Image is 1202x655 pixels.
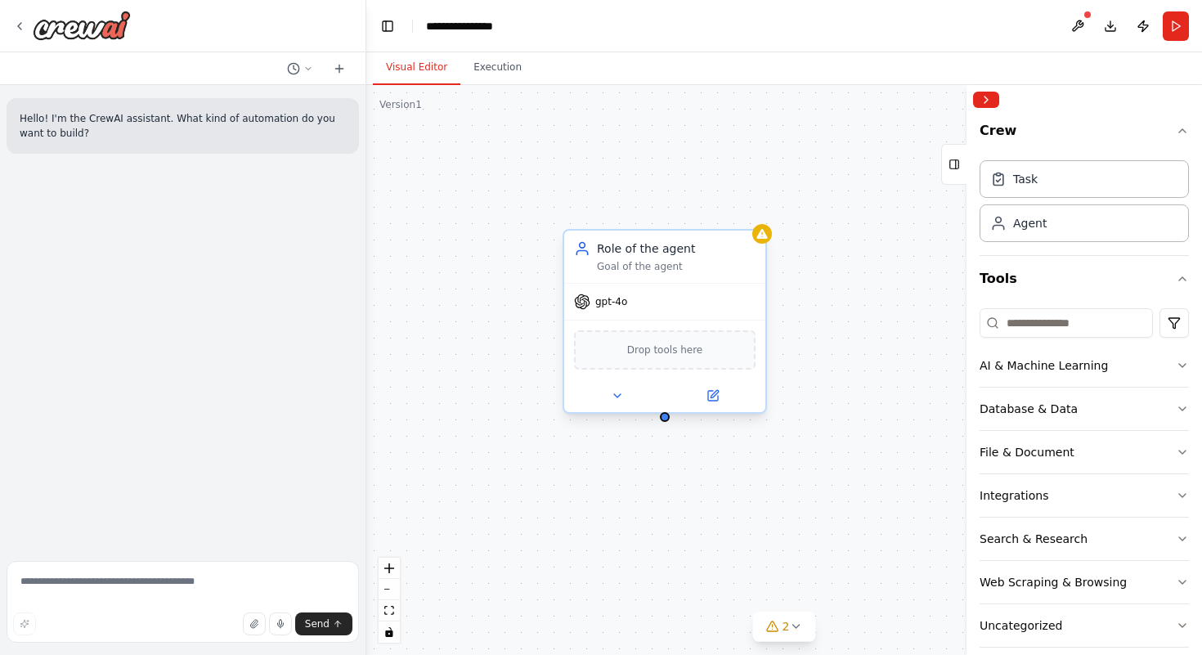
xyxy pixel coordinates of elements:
[980,388,1189,430] button: Database & Data
[960,85,973,655] button: Toggle Sidebar
[980,114,1189,154] button: Crew
[426,18,510,34] nav: breadcrumb
[379,98,422,111] div: Version 1
[33,11,131,40] img: Logo
[376,15,399,38] button: Hide left sidebar
[460,51,535,85] button: Execution
[973,92,999,108] button: Collapse right sidebar
[980,574,1127,590] div: Web Scraping & Browsing
[379,558,400,579] button: zoom in
[1013,215,1047,231] div: Agent
[305,617,330,630] span: Send
[379,600,400,621] button: fit view
[379,621,400,643] button: toggle interactivity
[269,612,292,635] button: Click to speak your automation idea
[980,357,1108,374] div: AI & Machine Learning
[666,386,759,406] button: Open in side panel
[783,618,790,635] span: 2
[379,558,400,643] div: React Flow controls
[980,474,1189,517] button: Integrations
[326,59,352,79] button: Start a new chat
[980,344,1189,387] button: AI & Machine Learning
[563,232,767,417] div: Role of the agentGoal of the agentgpt-4oDrop tools here
[597,240,756,257] div: Role of the agent
[753,612,816,642] button: 2
[980,154,1189,255] div: Crew
[379,579,400,600] button: zoom out
[980,604,1189,647] button: Uncategorized
[980,431,1189,473] button: File & Document
[980,256,1189,302] button: Tools
[20,111,346,141] p: Hello! I'm the CrewAI assistant. What kind of automation do you want to build?
[1013,171,1038,187] div: Task
[980,531,1088,547] div: Search & Research
[980,487,1048,504] div: Integrations
[280,59,320,79] button: Switch to previous chat
[980,617,1062,634] div: Uncategorized
[980,518,1189,560] button: Search & Research
[243,612,266,635] button: Upload files
[627,342,703,358] span: Drop tools here
[373,51,460,85] button: Visual Editor
[295,612,352,635] button: Send
[597,260,756,273] div: Goal of the agent
[595,295,627,308] span: gpt-4o
[980,401,1078,417] div: Database & Data
[980,444,1074,460] div: File & Document
[980,561,1189,603] button: Web Scraping & Browsing
[13,612,36,635] button: Improve this prompt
